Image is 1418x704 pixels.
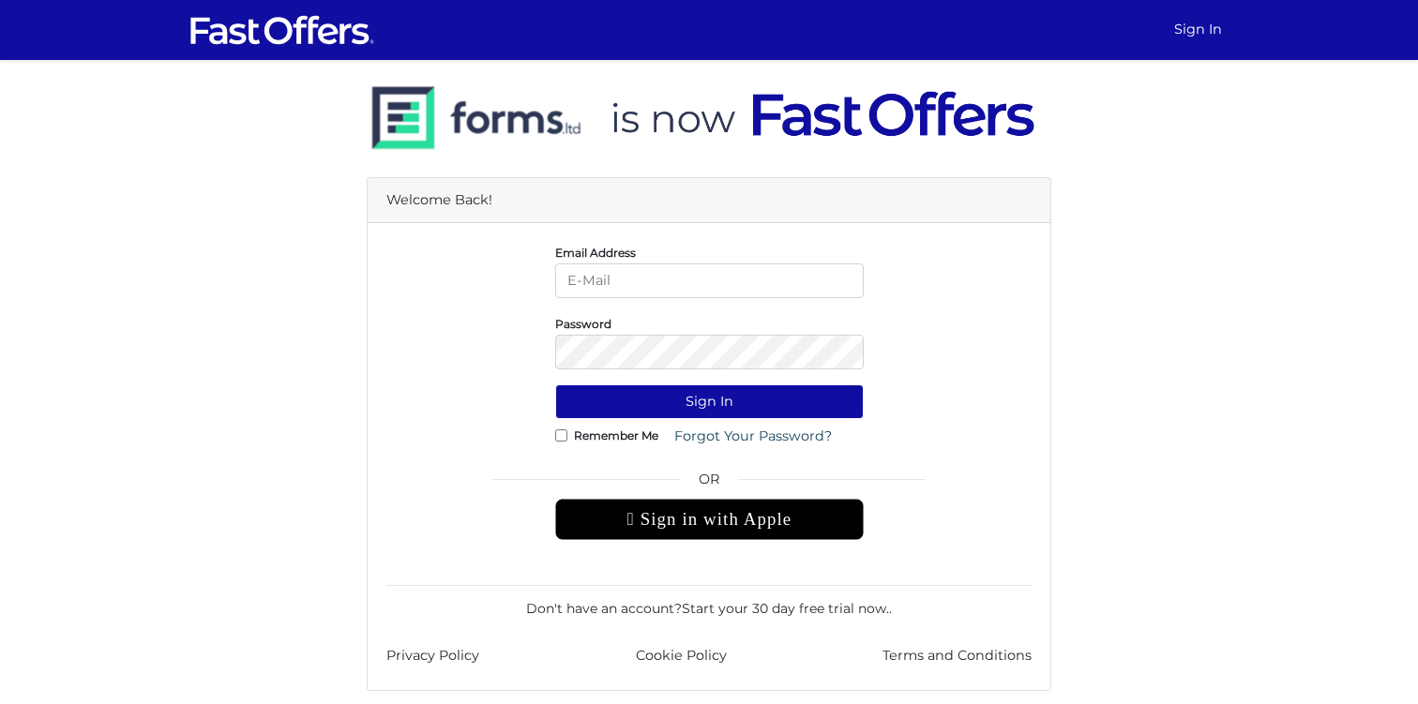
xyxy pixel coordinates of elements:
label: Password [555,322,611,326]
label: Email Address [555,250,636,255]
button: Sign In [555,384,864,419]
label: Remember Me [574,433,658,438]
a: Forgot Your Password? [662,419,844,454]
span: OR [555,469,864,499]
div: Sign in with Apple [555,499,864,540]
div: Welcome Back! [368,178,1050,223]
a: Start your 30 day free trial now. [682,600,889,617]
div: Don't have an account? . [386,585,1032,619]
a: Terms and Conditions [882,645,1032,667]
a: Privacy Policy [386,645,479,667]
input: E-Mail [555,263,864,298]
a: Sign In [1167,11,1229,48]
a: Cookie Policy [636,645,727,667]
